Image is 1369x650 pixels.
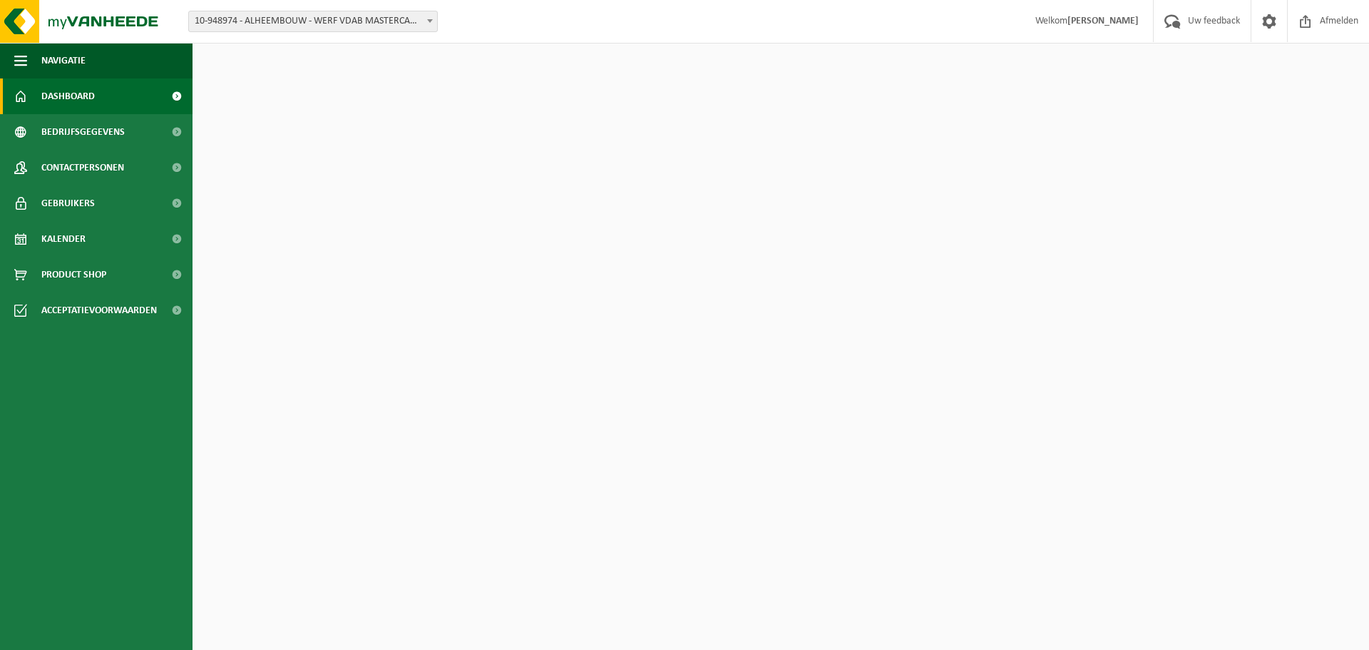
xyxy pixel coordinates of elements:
[1067,16,1139,26] strong: [PERSON_NAME]
[41,221,86,257] span: Kalender
[41,186,95,221] span: Gebruikers
[41,150,124,186] span: Contactpersonen
[189,11,437,31] span: 10-948974 - ALHEEMBOUW - WERF VDAB MASTERCAMPUS ROESELARE WDB0009 - ROESELARE
[41,293,157,328] span: Acceptatievoorwaarden
[188,11,438,32] span: 10-948974 - ALHEEMBOUW - WERF VDAB MASTERCAMPUS ROESELARE WDB0009 - ROESELARE
[41,43,86,78] span: Navigatie
[41,257,106,293] span: Product Shop
[41,114,125,150] span: Bedrijfsgegevens
[41,78,95,114] span: Dashboard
